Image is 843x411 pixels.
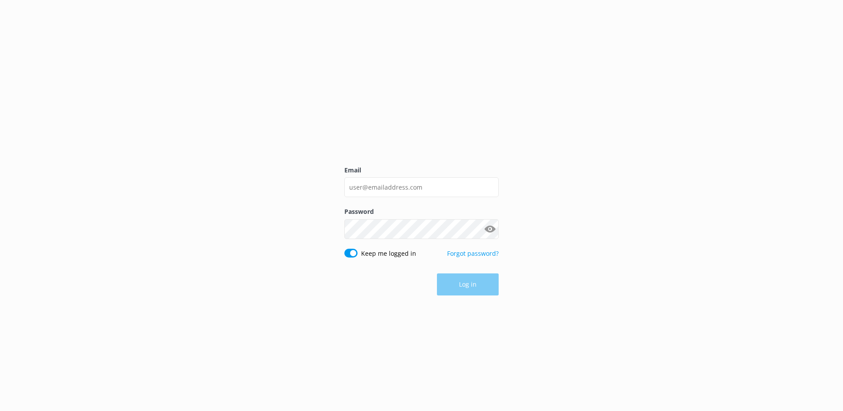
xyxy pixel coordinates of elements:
input: user@emailaddress.com [344,177,499,197]
label: Password [344,207,499,217]
label: Email [344,165,499,175]
button: Show password [481,220,499,238]
a: Forgot password? [447,249,499,258]
label: Keep me logged in [361,249,416,258]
